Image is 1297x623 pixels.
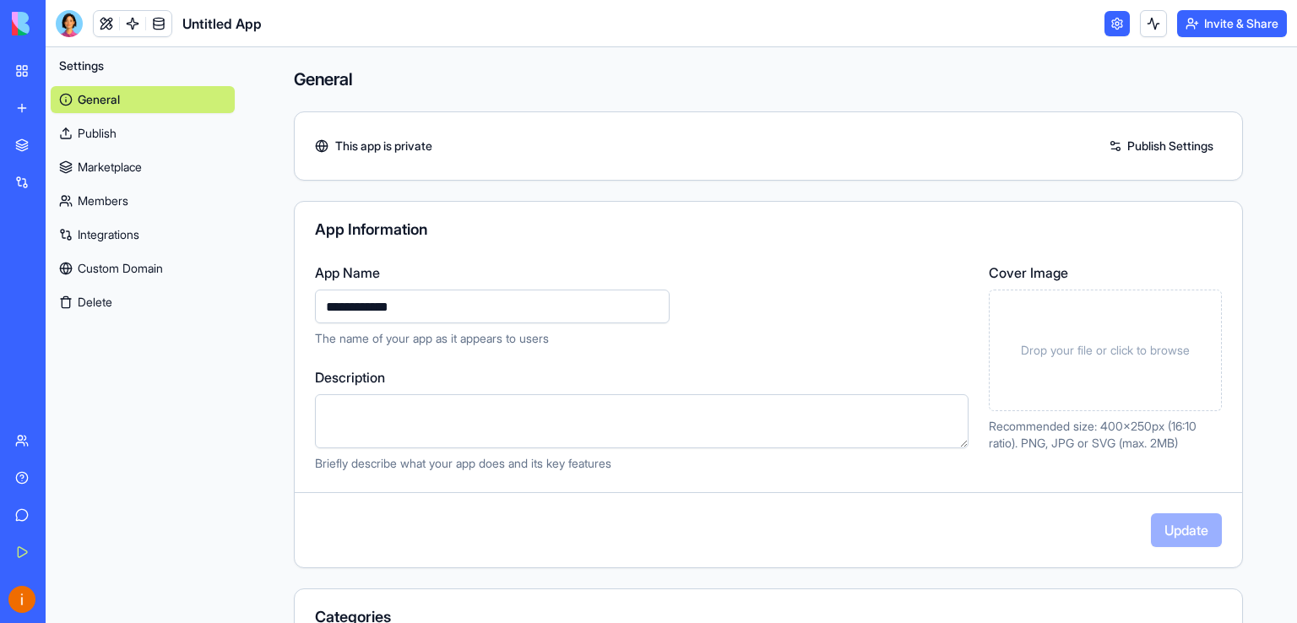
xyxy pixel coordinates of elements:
[51,289,235,316] button: Delete
[51,86,235,113] a: General
[59,57,104,74] span: Settings
[51,52,235,79] button: Settings
[315,455,969,472] p: Briefly describe what your app does and its key features
[315,330,969,347] p: The name of your app as it appears to users
[51,255,235,282] a: Custom Domain
[1100,133,1222,160] a: Publish Settings
[182,14,262,34] span: Untitled App
[51,120,235,147] a: Publish
[989,418,1222,452] p: Recommended size: 400x250px (16:10 ratio). PNG, JPG or SVG (max. 2MB)
[315,263,969,283] label: App Name
[989,263,1222,283] label: Cover Image
[335,138,432,154] span: This app is private
[51,187,235,214] a: Members
[294,68,1243,91] h4: General
[8,586,35,613] img: ACg8ocLB9P26u4z_XfVqqZv23IIy26lOVRMs5a5o78UrcOGifJo1jA=s96-c
[51,221,235,248] a: Integrations
[1177,10,1287,37] button: Invite & Share
[315,222,1222,237] div: App Information
[12,12,117,35] img: logo
[51,154,235,181] a: Marketplace
[989,290,1222,411] div: Drop your file or click to browse
[315,367,969,387] label: Description
[1021,342,1190,359] span: Drop your file or click to browse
